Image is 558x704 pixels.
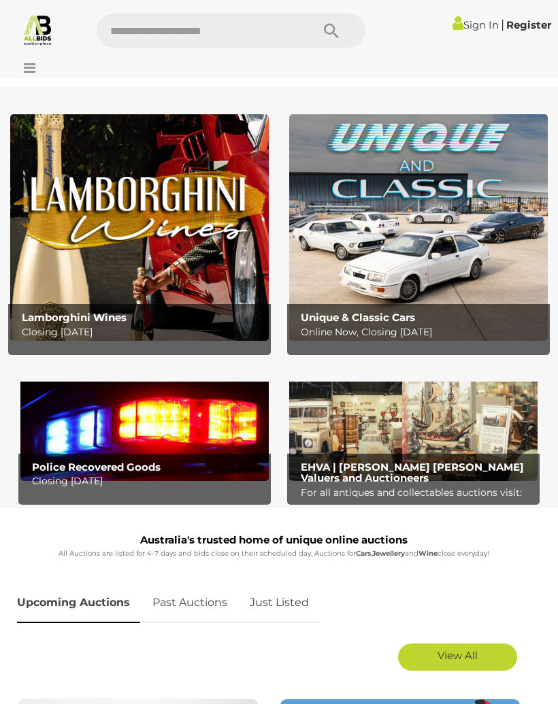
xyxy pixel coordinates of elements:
span: | [501,17,504,32]
p: For all antiques and collectables auctions visit: EHVA [301,484,533,518]
img: Allbids.com.au [22,14,54,46]
a: Register [506,18,551,31]
img: Unique & Classic Cars [289,114,548,341]
p: Online Now, Closing [DATE] [301,324,542,341]
img: Police Recovered Goods [20,368,269,481]
img: EHVA | Evans Hastings Valuers and Auctioneers [289,368,538,481]
b: Lamborghini Wines [22,311,127,324]
b: EHVA | [PERSON_NAME] [PERSON_NAME] Valuers and Auctioneers [301,460,524,485]
a: Police Recovered Goods Police Recovered Goods Closing [DATE] [20,368,269,481]
b: Police Recovered Goods [32,460,161,473]
button: Search [297,14,365,48]
h1: Australia's trusted home of unique online auctions [17,535,531,546]
p: All Auctions are listed for 4-7 days and bids close on their scheduled day. Auctions for , and cl... [17,548,531,560]
span: View All [438,649,478,662]
a: Just Listed [240,583,319,623]
a: Past Auctions [142,583,237,623]
img: Lamborghini Wines [10,114,269,341]
a: Unique & Classic Cars Unique & Classic Cars Online Now, Closing [DATE] [289,114,548,341]
a: Upcoming Auctions [17,583,140,623]
strong: Wine [419,549,438,558]
b: Unique & Classic Cars [301,311,415,324]
a: Sign In [453,18,499,31]
a: Lamborghini Wines Lamborghini Wines Closing [DATE] [10,114,269,341]
p: Closing [DATE] [22,324,263,341]
p: Closing [DATE] [32,473,264,490]
a: EHVA | Evans Hastings Valuers and Auctioneers EHVA | [PERSON_NAME] [PERSON_NAME] Valuers and Auct... [289,368,538,481]
a: View All [398,643,517,671]
strong: Cars [356,549,371,558]
strong: Jewellery [372,549,405,558]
